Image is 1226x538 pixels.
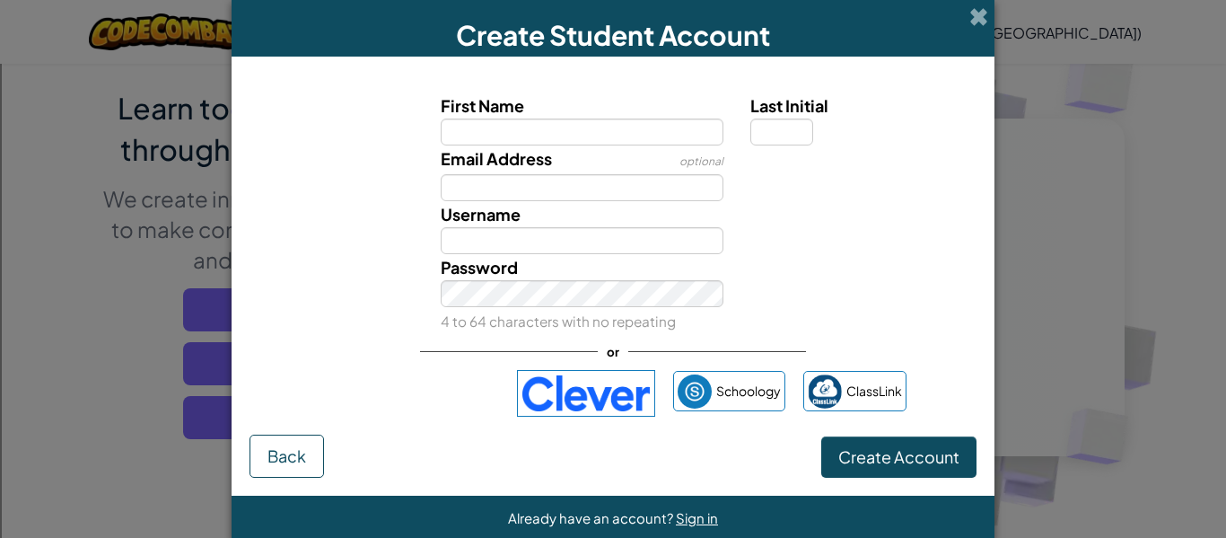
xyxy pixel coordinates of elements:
[441,148,552,169] span: Email Address
[598,339,628,365] span: or
[750,95,828,116] span: Last Initial
[679,154,723,168] span: optional
[508,509,676,526] span: Already have an account?
[7,40,1219,56] div: Move To ...
[441,204,521,225] span: Username
[808,375,842,409] img: classlink-logo-small.png
[7,23,1219,40] div: Sort New > Old
[441,257,518,278] span: Password
[716,378,781,404] span: Schoology
[311,374,508,413] iframe: Sign in with Google Button
[821,437,976,478] button: Create Account
[7,88,1219,104] div: Sign out
[7,120,1219,137] div: Move To ...
[441,313,676,330] small: 4 to 64 characters with no repeating
[250,435,324,478] button: Back
[7,56,1219,72] div: Delete
[267,445,306,466] span: Back
[838,446,959,467] span: Create Account
[846,378,902,404] span: ClassLink
[676,509,718,526] a: Sign in
[7,72,1219,88] div: Options
[456,18,770,52] span: Create Student Account
[7,104,1219,120] div: Rename
[678,375,712,409] img: schoology.png
[517,370,655,417] img: clever-logo-blue.png
[441,95,524,116] span: First Name
[7,7,1219,23] div: Sort A > Z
